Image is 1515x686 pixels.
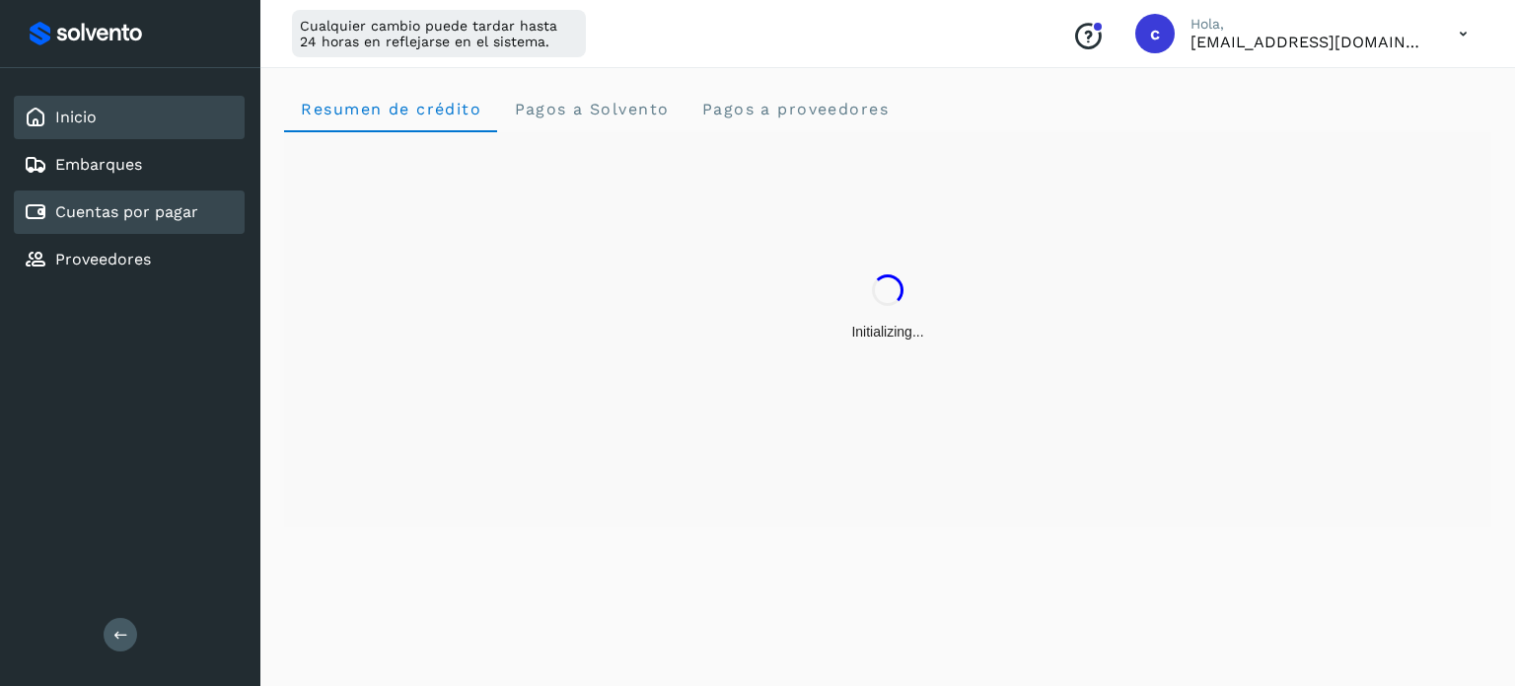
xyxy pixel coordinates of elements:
[14,143,245,187] div: Embarques
[292,10,586,57] div: Cualquier cambio puede tardar hasta 24 horas en reflejarse en el sistema.
[14,238,245,281] div: Proveedores
[55,155,142,174] a: Embarques
[55,250,151,268] a: Proveedores
[300,100,481,118] span: Resumen de crédito
[1190,16,1427,33] p: Hola,
[700,100,889,118] span: Pagos a proveedores
[14,191,245,234] div: Cuentas por pagar
[1190,33,1427,51] p: cxp1@53cargo.com
[513,100,669,118] span: Pagos a Solvento
[55,108,97,126] a: Inicio
[55,202,198,221] a: Cuentas por pagar
[14,96,245,139] div: Inicio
